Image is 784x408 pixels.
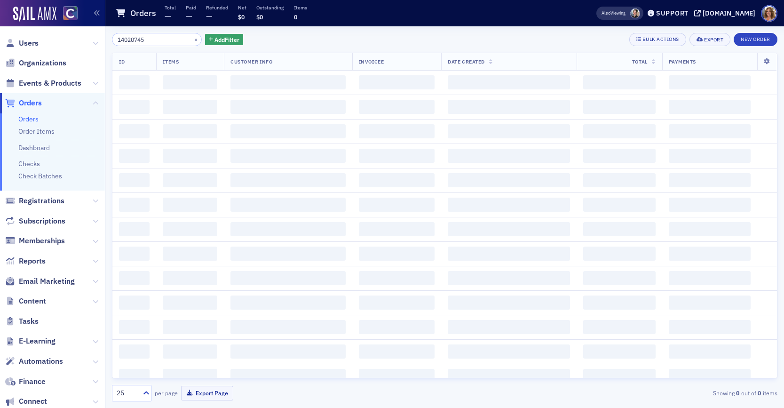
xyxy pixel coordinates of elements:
span: ‌ [163,296,217,310]
span: ‌ [359,100,435,114]
span: ‌ [230,75,346,89]
p: Paid [186,4,196,11]
a: Dashboard [18,144,50,152]
span: ‌ [230,296,346,310]
span: ‌ [119,75,150,89]
a: Checks [18,160,40,168]
span: ‌ [119,296,150,310]
a: Content [5,296,46,306]
strong: 0 [735,389,741,397]
h1: Orders [130,8,156,19]
span: E-Learning [19,336,55,346]
span: ‌ [448,296,570,310]
a: Email Marketing [5,276,75,287]
span: — [186,11,192,22]
strong: 0 [756,389,763,397]
a: E-Learning [5,336,55,346]
button: Bulk Actions [629,33,686,46]
span: ‌ [448,369,570,383]
span: ‌ [669,222,751,236]
span: ‌ [448,271,570,285]
span: Organizations [19,58,66,68]
span: ‌ [359,124,435,138]
span: — [206,11,213,22]
span: ‌ [583,369,655,383]
span: ‌ [163,271,217,285]
span: ‌ [119,124,150,138]
span: ‌ [163,344,217,359]
a: Users [5,38,39,48]
span: ‌ [583,320,655,334]
a: Subscriptions [5,216,65,226]
span: ‌ [230,320,346,334]
span: ‌ [448,320,570,334]
span: ‌ [119,149,150,163]
span: Invoicee [359,58,384,65]
span: ‌ [230,198,346,212]
label: per page [155,389,178,397]
span: ‌ [119,344,150,359]
span: ‌ [163,75,217,89]
span: ‌ [448,124,570,138]
span: ‌ [583,247,655,261]
span: ‌ [583,173,655,187]
span: Customer Info [230,58,272,65]
span: ‌ [230,222,346,236]
a: Finance [5,376,46,387]
span: Profile [761,5,777,22]
button: [DOMAIN_NAME] [694,10,759,16]
a: Reports [5,256,46,266]
span: Finance [19,376,46,387]
div: 25 [117,388,137,398]
span: $0 [238,13,245,21]
span: ‌ [669,271,751,285]
p: Outstanding [256,4,284,11]
a: Connect [5,396,47,407]
a: Orders [18,115,39,123]
span: ‌ [583,100,655,114]
span: ‌ [448,149,570,163]
span: ‌ [583,271,655,285]
span: Total [632,58,648,65]
span: ‌ [448,198,570,212]
span: ‌ [359,173,435,187]
span: Add Filter [214,35,239,44]
span: ‌ [583,124,655,138]
span: ‌ [669,344,751,359]
span: ‌ [669,296,751,310]
a: Registrations [5,196,64,206]
span: ‌ [448,344,570,359]
span: Orders [19,98,42,108]
span: Automations [19,356,63,367]
span: ‌ [359,149,435,163]
span: ‌ [163,124,217,138]
span: Memberships [19,236,65,246]
span: ‌ [359,247,435,261]
span: ‌ [230,124,346,138]
a: SailAMX [13,7,56,22]
a: New Order [734,34,777,43]
span: ‌ [163,100,217,114]
span: Email Marketing [19,276,75,287]
span: Reports [19,256,46,266]
img: SailAMX [63,6,78,21]
span: ‌ [448,173,570,187]
button: × [192,35,200,43]
span: ‌ [359,198,435,212]
span: 0 [294,13,297,21]
button: Export [689,33,730,46]
a: Events & Products [5,78,81,88]
div: [DOMAIN_NAME] [703,9,755,17]
p: Items [294,4,307,11]
button: Export Page [181,386,233,400]
span: ‌ [583,344,655,359]
span: ‌ [359,75,435,89]
div: Showing out of items [562,389,777,397]
span: ‌ [163,369,217,383]
span: $0 [256,13,263,21]
span: ‌ [583,75,655,89]
span: ‌ [230,173,346,187]
a: Check Batches [18,172,62,180]
span: ID [119,58,125,65]
span: ‌ [163,173,217,187]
